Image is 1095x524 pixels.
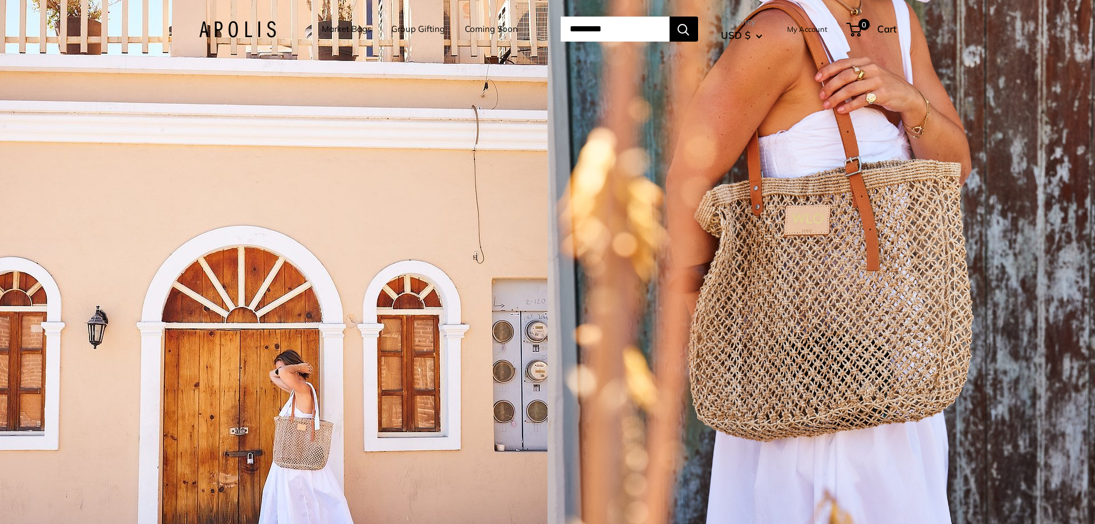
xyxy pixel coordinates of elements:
a: My Account [787,22,828,36]
img: Apolis [199,21,276,38]
button: USD $ [721,26,763,44]
a: Market Bags [322,21,371,37]
span: Currency [721,14,763,30]
a: Coming Soon [465,21,518,37]
span: 0 [858,19,869,30]
a: 0 Cart [847,20,897,38]
span: USD $ [721,29,751,41]
input: Search... [561,17,670,42]
button: Search [670,17,698,42]
a: Group Gifting [391,21,445,37]
span: Cart [877,23,897,35]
